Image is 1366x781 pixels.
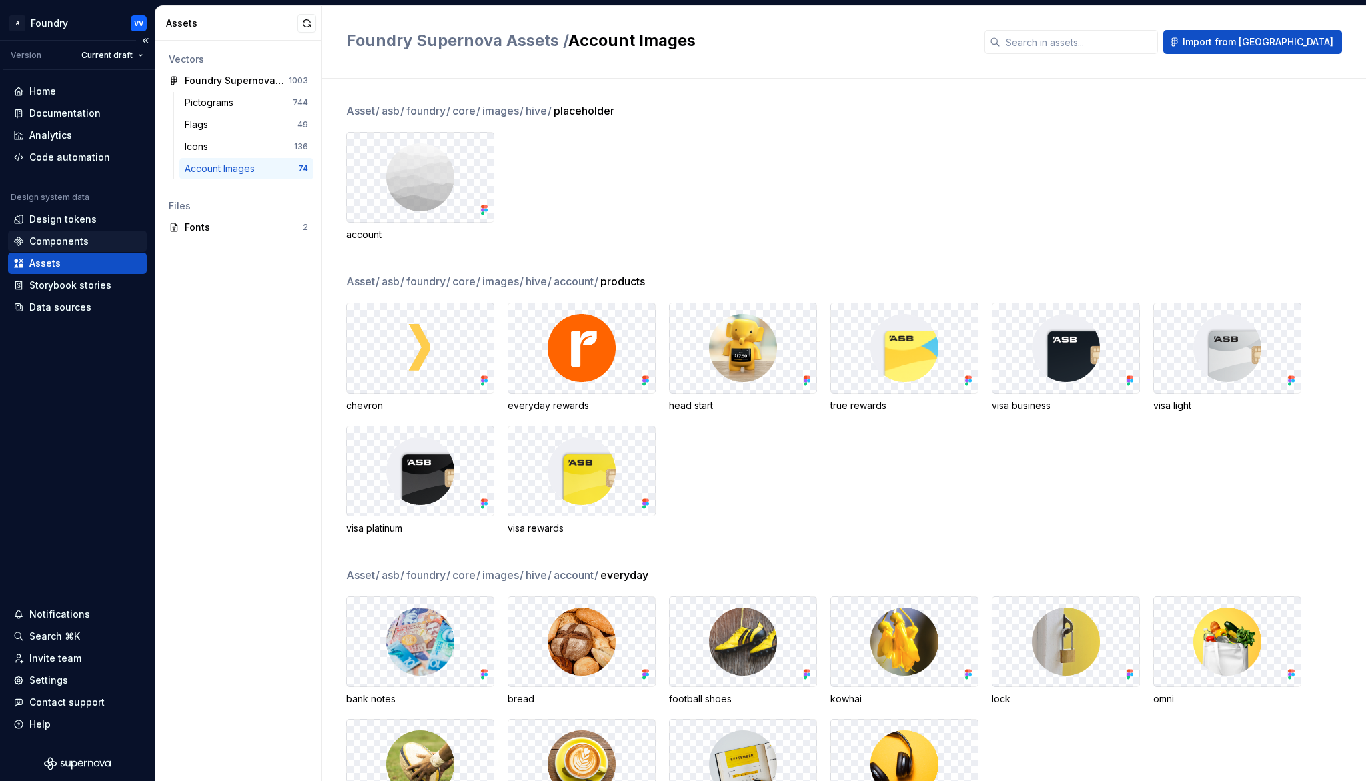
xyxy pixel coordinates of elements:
[8,604,147,625] button: Notifications
[482,567,524,583] span: images
[452,103,481,119] span: core
[29,696,105,709] div: Contact support
[382,103,405,119] span: asb
[548,568,552,582] span: /
[548,104,552,117] span: /
[346,31,568,50] span: Foundry Supernova Assets /
[346,103,380,119] span: Asset
[169,53,308,66] div: Vectors
[303,222,308,233] div: 2
[382,273,405,289] span: asb
[9,15,25,31] div: A
[134,18,143,29] div: VV
[508,692,656,706] div: bread
[185,74,284,87] div: Foundry Supernova Assets
[8,714,147,735] button: Help
[8,103,147,124] a: Documentation
[136,31,155,50] button: Collapse sidebar
[376,104,380,117] span: /
[3,9,152,37] button: AFoundryVV
[476,275,480,288] span: /
[476,568,480,582] span: /
[526,567,552,583] span: hive
[346,522,494,535] div: visa platinum
[520,275,524,288] span: /
[31,17,68,30] div: Foundry
[179,136,313,157] a: Icons136
[29,301,91,314] div: Data sources
[294,141,308,152] div: 136
[8,231,147,252] a: Components
[29,718,51,731] div: Help
[8,275,147,296] a: Storybook stories
[29,279,111,292] div: Storybook stories
[382,567,405,583] span: asb
[185,118,213,131] div: Flags
[185,221,303,234] div: Fonts
[29,85,56,98] div: Home
[8,125,147,146] a: Analytics
[29,213,97,226] div: Design tokens
[8,626,147,647] button: Search ⌘K
[8,692,147,713] button: Contact support
[29,257,61,270] div: Assets
[600,273,645,289] span: products
[44,757,111,770] a: Supernova Logo
[446,275,450,288] span: /
[548,275,552,288] span: /
[163,217,313,238] a: Fonts2
[476,104,480,117] span: /
[75,46,149,65] button: Current draft
[452,273,481,289] span: core
[346,692,494,706] div: bank notes
[554,103,614,119] span: placeholder
[29,652,81,665] div: Invite team
[297,119,308,130] div: 49
[293,97,308,108] div: 744
[520,104,524,117] span: /
[520,568,524,582] span: /
[400,104,404,117] span: /
[600,567,648,583] span: everyday
[452,567,481,583] span: core
[298,163,308,174] div: 74
[163,70,313,91] a: Foundry Supernova Assets1003
[169,199,308,213] div: Files
[992,399,1140,412] div: visa business
[406,273,451,289] span: foundry
[482,273,524,289] span: images
[1163,30,1342,54] button: Import from [GEOGRAPHIC_DATA]
[376,568,380,582] span: /
[185,162,260,175] div: Account Images
[29,235,89,248] div: Components
[1153,399,1301,412] div: visa light
[8,209,147,230] a: Design tokens
[29,151,110,164] div: Code automation
[446,568,450,582] span: /
[992,692,1140,706] div: lock
[81,50,133,61] span: Current draft
[11,192,89,203] div: Design system data
[179,92,313,113] a: Pictograms744
[8,81,147,102] a: Home
[406,103,451,119] span: foundry
[185,140,213,153] div: Icons
[8,670,147,691] a: Settings
[669,399,817,412] div: head start
[29,107,101,120] div: Documentation
[1000,30,1158,54] input: Search in assets...
[346,273,380,289] span: Asset
[446,104,450,117] span: /
[179,114,313,135] a: Flags49
[8,648,147,669] a: Invite team
[29,608,90,621] div: Notifications
[11,50,41,61] div: Version
[830,692,978,706] div: kowhai
[185,96,239,109] div: Pictograms
[482,103,524,119] span: images
[29,129,72,142] div: Analytics
[8,297,147,318] a: Data sources
[8,147,147,168] a: Code automation
[8,253,147,274] a: Assets
[554,273,599,289] span: account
